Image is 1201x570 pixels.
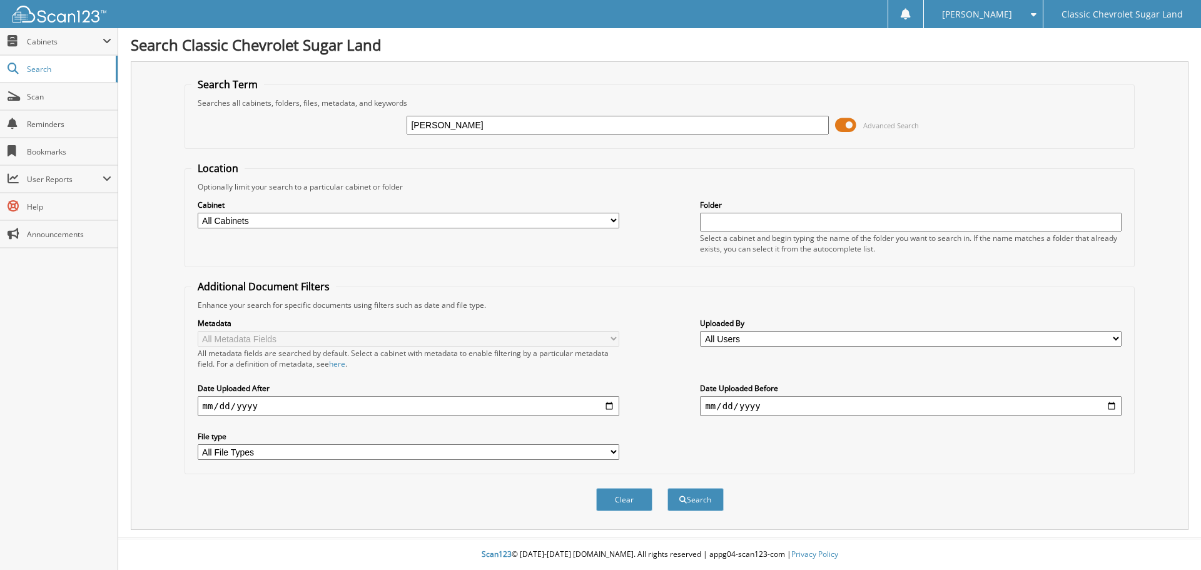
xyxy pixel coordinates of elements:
[27,119,111,130] span: Reminders
[27,174,103,185] span: User Reports
[329,359,345,369] a: here
[198,318,619,328] label: Metadata
[700,318,1122,328] label: Uploaded By
[27,229,111,240] span: Announcements
[191,300,1128,310] div: Enhance your search for specific documents using filters such as date and file type.
[198,200,619,210] label: Cabinet
[27,146,111,157] span: Bookmarks
[27,91,111,102] span: Scan
[27,36,103,47] span: Cabinets
[942,11,1012,18] span: [PERSON_NAME]
[191,78,264,91] legend: Search Term
[191,280,336,293] legend: Additional Document Filters
[198,348,619,369] div: All metadata fields are searched by default. Select a cabinet with metadata to enable filtering b...
[118,539,1201,570] div: © [DATE]-[DATE] [DOMAIN_NAME]. All rights reserved | appg04-scan123-com |
[191,98,1128,108] div: Searches all cabinets, folders, files, metadata, and keywords
[700,396,1122,416] input: end
[1062,11,1183,18] span: Classic Chevrolet Sugar Land
[191,181,1128,192] div: Optionally limit your search to a particular cabinet or folder
[700,233,1122,254] div: Select a cabinet and begin typing the name of the folder you want to search in. If the name match...
[191,161,245,175] legend: Location
[667,488,724,511] button: Search
[198,383,619,394] label: Date Uploaded After
[198,431,619,442] label: File type
[863,121,919,130] span: Advanced Search
[791,549,838,559] a: Privacy Policy
[13,6,106,23] img: scan123-logo-white.svg
[596,488,652,511] button: Clear
[198,396,619,416] input: start
[1138,510,1201,570] iframe: Chat Widget
[27,201,111,212] span: Help
[482,549,512,559] span: Scan123
[27,64,109,74] span: Search
[700,200,1122,210] label: Folder
[700,383,1122,394] label: Date Uploaded Before
[131,34,1188,55] h1: Search Classic Chevrolet Sugar Land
